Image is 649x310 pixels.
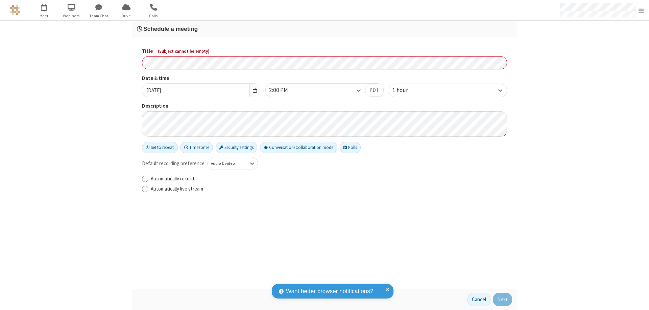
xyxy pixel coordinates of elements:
[340,142,361,153] button: Polls
[141,13,166,19] span: Calls
[151,175,507,183] label: Automatically record
[392,86,419,95] div: 1 hour
[365,84,383,97] button: PDT
[114,13,139,19] span: Drive
[86,13,112,19] span: Team Chat
[286,287,373,296] span: Want better browser notifications?
[142,74,260,82] label: Date & time
[493,293,512,306] button: Next
[211,160,243,167] div: Audio & video
[31,13,57,19] span: Meet
[467,293,490,306] button: Cancel
[269,86,299,95] div: 2:00 PM
[632,292,644,305] iframe: Chat
[216,142,258,153] button: Security settings
[142,160,205,168] span: Default recording preference
[158,48,210,54] span: ( Subject cannot be empty )
[142,47,507,55] label: Title
[142,102,507,110] label: Description
[142,142,178,153] button: Set to repeat
[59,13,84,19] span: Webinars
[180,142,213,153] button: Timezones
[151,185,507,193] label: Automatically live stream
[143,25,198,32] span: Schedule a meeting
[10,5,20,15] img: QA Selenium DO NOT DELETE OR CHANGE
[260,142,337,153] button: Conversation/Collaboration mode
